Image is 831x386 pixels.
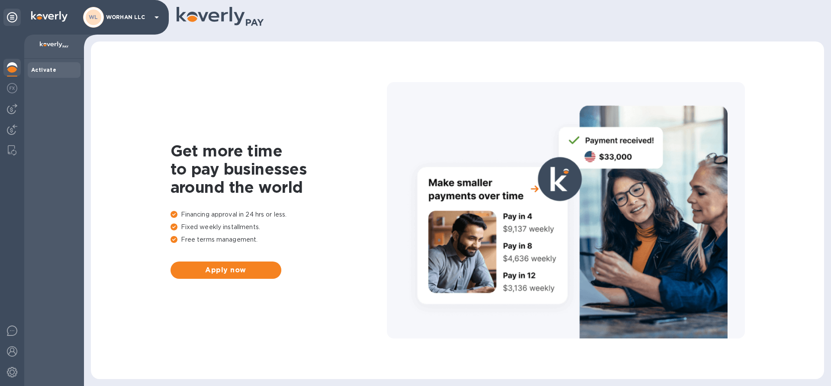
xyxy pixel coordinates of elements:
span: Apply now [177,265,274,275]
b: Activate [31,67,56,73]
h1: Get more time to pay businesses around the world [171,142,387,196]
p: Fixed weekly installments. [171,223,387,232]
div: Unpin categories [3,9,21,26]
p: Free terms management. [171,235,387,244]
button: Apply now [171,262,281,279]
p: WORHAN LLC [106,14,149,20]
img: Logo [31,11,68,22]
img: Foreign exchange [7,83,17,93]
b: WL [89,14,98,20]
p: Financing approval in 24 hrs or less. [171,210,387,219]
